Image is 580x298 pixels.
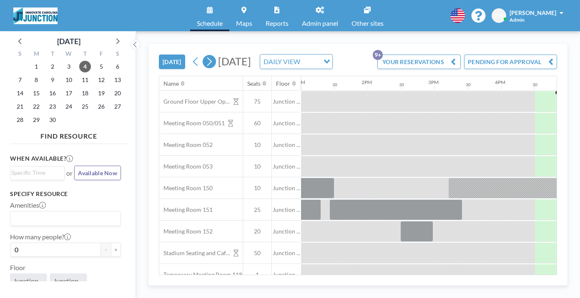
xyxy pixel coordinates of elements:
div: T [77,49,93,60]
span: Junction ... [272,119,301,127]
span: Schedule [197,20,223,27]
span: Junction ... [272,206,301,214]
span: Monday, September 22, 2025 [30,101,42,112]
span: Junction ... [272,249,301,257]
span: Reports [266,20,289,27]
span: 50 [243,249,271,257]
span: Wednesday, September 10, 2025 [63,74,75,86]
span: 1 [243,271,271,278]
span: Monday, September 15, 2025 [30,87,42,99]
span: 10 [243,141,271,149]
span: Thursday, September 11, 2025 [79,74,91,86]
span: Sunday, September 21, 2025 [14,101,26,112]
span: 75 [243,98,271,105]
span: [DATE] [218,55,251,67]
span: Saturday, September 13, 2025 [112,74,123,86]
span: Saturday, September 27, 2025 [112,101,123,112]
span: Sunday, September 7, 2025 [14,74,26,86]
button: YOUR RESERVATIONS9+ [377,55,461,69]
div: Search for option [260,55,332,69]
span: Meeting Room 052 [159,141,213,149]
span: Thursday, September 25, 2025 [79,101,91,112]
span: Available Now [78,169,117,176]
div: Floor [276,80,290,87]
div: 30 [399,82,404,87]
p: 9+ [373,50,383,60]
div: F [93,49,109,60]
span: Junction ... [272,98,301,105]
span: Friday, September 26, 2025 [95,101,107,112]
span: Stadium Seating and Cafe area [159,249,230,257]
button: + [111,243,121,257]
span: EN [495,12,503,20]
div: Search for option [10,166,64,179]
div: 2PM [362,79,372,85]
span: Tuesday, September 23, 2025 [47,101,58,112]
span: Junction ... [272,228,301,235]
div: Name [163,80,179,87]
input: Search for option [11,213,116,224]
img: organization-logo [13,7,58,24]
span: Junction ... [13,277,43,285]
span: Wednesday, September 24, 2025 [63,101,75,112]
span: Wednesday, September 17, 2025 [63,87,75,99]
label: Floor [10,263,25,272]
div: M [28,49,45,60]
span: Saturday, September 20, 2025 [112,87,123,99]
span: Meeting Room 151 [159,206,213,214]
div: S [109,49,126,60]
div: 30 [466,82,471,87]
span: Saturday, September 6, 2025 [112,61,123,72]
span: Meeting Room 152 [159,228,213,235]
label: How many people? [10,233,71,241]
span: Monday, September 29, 2025 [30,114,42,126]
div: W [61,49,77,60]
span: Junction ... [272,163,301,170]
span: Junction ... [53,277,83,285]
span: 60 [243,119,271,127]
span: Junction ... [272,141,301,149]
h3: Specify resource [10,190,121,198]
span: Monday, September 1, 2025 [30,61,42,72]
div: 30 [532,82,537,87]
div: T [45,49,61,60]
label: Amenities [10,201,46,209]
span: or [66,169,73,177]
div: 3PM [428,79,439,85]
div: S [12,49,28,60]
div: Search for option [10,211,121,226]
input: Search for option [303,56,319,67]
span: Meeting Room 053 [159,163,213,170]
span: Tuesday, September 30, 2025 [47,114,58,126]
span: Junction ... [272,271,301,278]
span: 25 [243,206,271,214]
span: Friday, September 12, 2025 [95,74,107,86]
button: PENDING FOR APPROVAL [464,55,557,69]
div: 4PM [495,79,505,85]
input: Search for option [11,168,60,177]
span: Sunday, September 28, 2025 [14,114,26,126]
span: 10 [243,163,271,170]
span: Other sites [352,20,384,27]
span: Ground Floor Upper Open Area [159,98,230,105]
span: Meeting Room 150 [159,184,213,192]
h4: FIND RESOURCE [10,129,128,140]
span: Tuesday, September 16, 2025 [47,87,58,99]
div: 30 [332,82,337,87]
span: Wednesday, September 3, 2025 [63,61,75,72]
button: - [101,243,111,257]
span: [PERSON_NAME] [510,9,556,16]
span: Tuesday, September 9, 2025 [47,74,58,86]
span: 20 [243,228,271,235]
span: Monday, September 8, 2025 [30,74,42,86]
span: 10 [243,184,271,192]
span: Friday, September 5, 2025 [95,61,107,72]
span: Thursday, September 4, 2025 [79,61,91,72]
span: Meeting Room 050/051 [159,119,225,127]
span: Junction ... [272,184,301,192]
button: Available Now [74,166,121,180]
button: [DATE] [159,55,185,69]
span: Thursday, September 18, 2025 [79,87,91,99]
span: Tuesday, September 2, 2025 [47,61,58,72]
span: Maps [236,20,252,27]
